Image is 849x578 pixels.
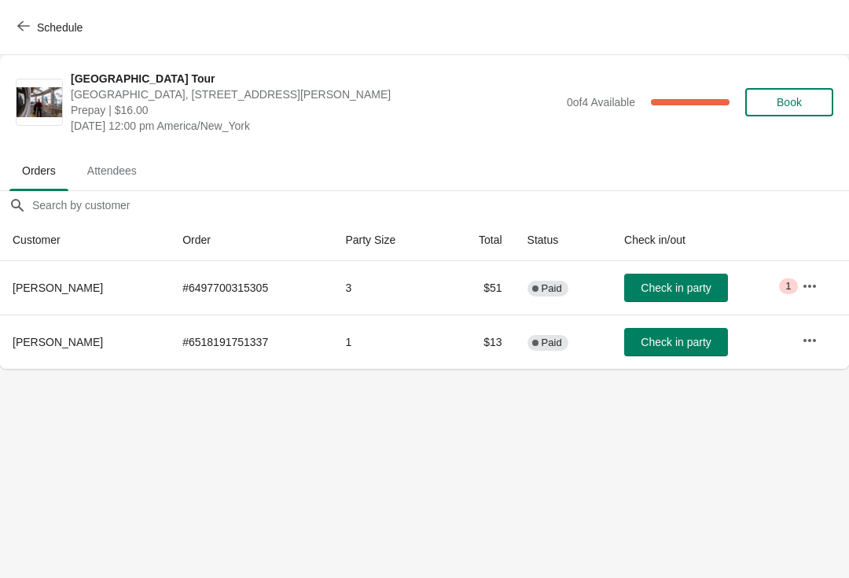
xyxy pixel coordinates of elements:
td: # 6518191751337 [170,315,333,369]
img: City Hall Tower Tour [17,87,62,118]
th: Party Size [333,219,443,261]
span: [DATE] 12:00 pm America/New_York [71,118,559,134]
td: 1 [333,315,443,369]
span: [GEOGRAPHIC_DATA] Tour [71,71,559,87]
span: Check in party [641,336,711,348]
th: Total [443,219,514,261]
span: Paid [542,282,562,295]
th: Status [515,219,612,261]
span: [PERSON_NAME] [13,336,103,348]
button: Schedule [8,13,95,42]
button: Book [745,88,833,116]
button: Check in party [624,328,728,356]
td: # 6497700315305 [170,261,333,315]
span: Book [777,96,802,109]
span: Attendees [75,156,149,185]
span: Orders [9,156,68,185]
span: 1 [785,280,791,293]
span: Check in party [641,282,711,294]
td: 3 [333,261,443,315]
th: Check in/out [612,219,789,261]
span: [PERSON_NAME] [13,282,103,294]
td: $13 [443,315,514,369]
input: Search by customer [31,191,849,219]
th: Order [170,219,333,261]
span: Schedule [37,21,83,34]
span: Paid [542,337,562,349]
span: 0 of 4 Available [567,96,635,109]
span: [GEOGRAPHIC_DATA], [STREET_ADDRESS][PERSON_NAME] [71,87,559,102]
td: $51 [443,261,514,315]
button: Check in party [624,274,728,302]
span: Prepay | $16.00 [71,102,559,118]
